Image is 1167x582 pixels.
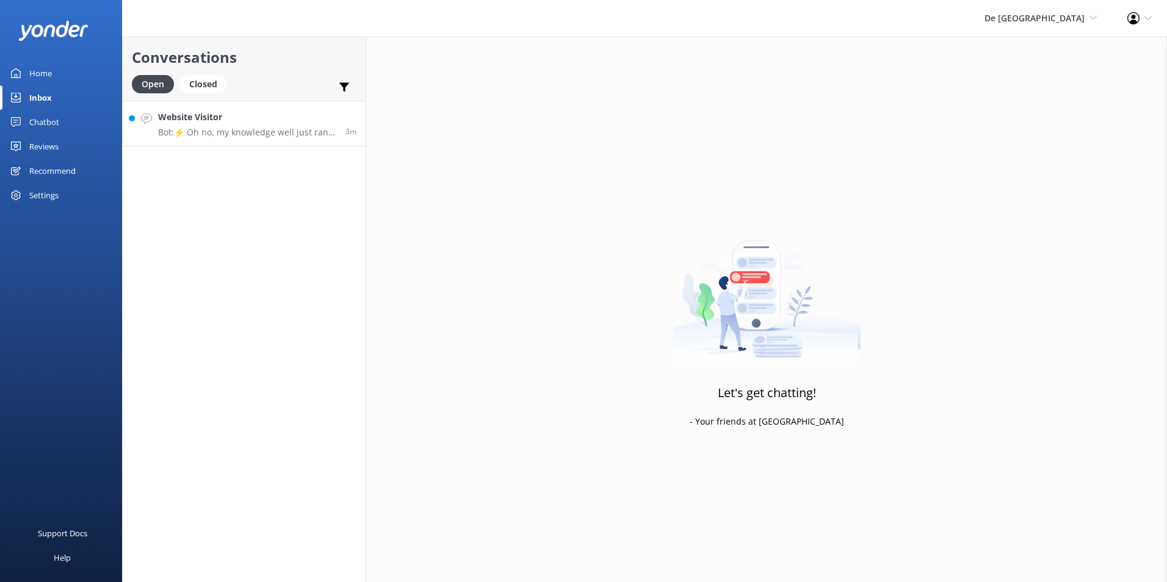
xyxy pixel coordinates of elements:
[345,126,356,137] span: Oct 09 2025 12:43pm (UTC -04:00) America/Caracas
[132,46,356,69] h2: Conversations
[38,521,87,545] div: Support Docs
[29,134,59,159] div: Reviews
[29,183,59,207] div: Settings
[158,127,336,138] p: Bot: ⚡ Oh no, my knowledge well just ran dry! Could you reshuffle your question? If I still draw ...
[54,545,71,570] div: Help
[132,77,180,90] a: Open
[985,12,1085,24] span: De [GEOGRAPHIC_DATA]
[180,77,233,90] a: Closed
[673,215,861,367] img: artwork of a man stealing a conversation from at giant smartphone
[123,101,366,146] a: Website VisitorBot:⚡ Oh no, my knowledge well just ran dry! Could you reshuffle your question? If...
[690,415,844,428] p: - Your friends at [GEOGRAPHIC_DATA]
[18,21,89,41] img: yonder-white-logo.png
[29,61,52,85] div: Home
[29,85,52,110] div: Inbox
[718,383,816,403] h3: Let's get chatting!
[29,110,59,134] div: Chatbot
[29,159,76,183] div: Recommend
[158,110,336,124] h4: Website Visitor
[132,75,174,93] div: Open
[180,75,226,93] div: Closed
